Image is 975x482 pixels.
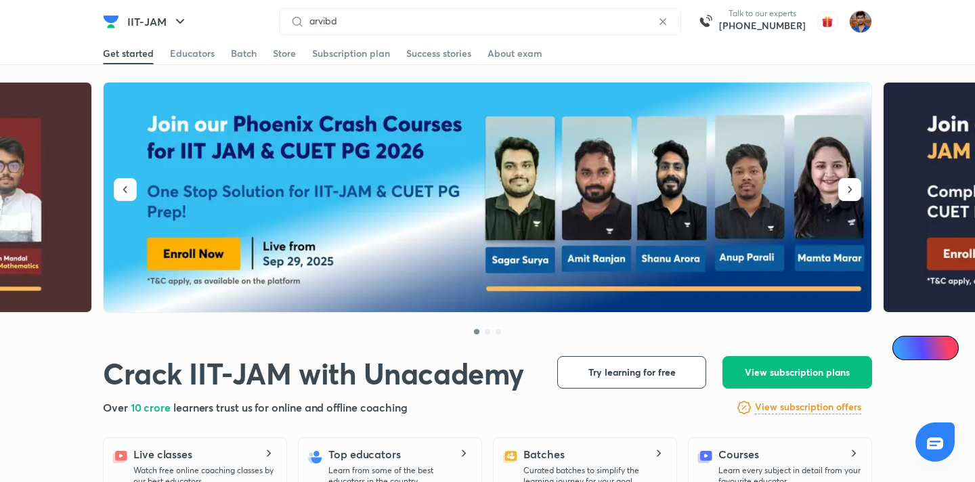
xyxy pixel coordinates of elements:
[523,446,564,462] h5: Batches
[273,47,296,60] div: Store
[557,356,706,389] button: Try learning for free
[406,43,471,64] a: Success stories
[304,16,656,26] input: Search courses, test series and educators
[273,43,296,64] a: Store
[588,366,676,379] span: Try learning for free
[119,8,196,35] button: IIT-JAM
[131,400,173,414] span: 10 crore
[133,446,192,462] h5: Live classes
[755,400,861,414] h6: View subscription offers
[718,446,758,462] h5: Courses
[719,19,806,32] a: [PHONE_NUMBER]
[103,14,119,30] img: Company Logo
[170,47,215,60] div: Educators
[312,43,390,64] a: Subscription plan
[817,11,838,32] img: avatar
[755,399,861,416] a: View subscription offers
[173,400,408,414] span: learners trust us for online and offline coaching
[487,43,542,64] a: About exam
[915,343,951,353] span: Ai Doubts
[719,8,806,19] p: Talk to our experts
[901,343,911,353] img: Icon
[103,43,154,64] a: Get started
[745,366,850,379] span: View subscription plans
[312,47,390,60] div: Subscription plan
[170,43,215,64] a: Educators
[103,400,131,414] span: Over
[892,336,959,360] a: Ai Doubts
[692,8,719,35] img: call-us
[231,43,257,64] a: Batch
[722,356,872,389] button: View subscription plans
[231,47,257,60] div: Batch
[849,10,872,33] img: Chandra
[406,47,471,60] div: Success stories
[328,446,401,462] h5: Top educators
[487,47,542,60] div: About exam
[103,47,154,60] div: Get started
[103,356,524,391] h1: Crack IIT-JAM with Unacademy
